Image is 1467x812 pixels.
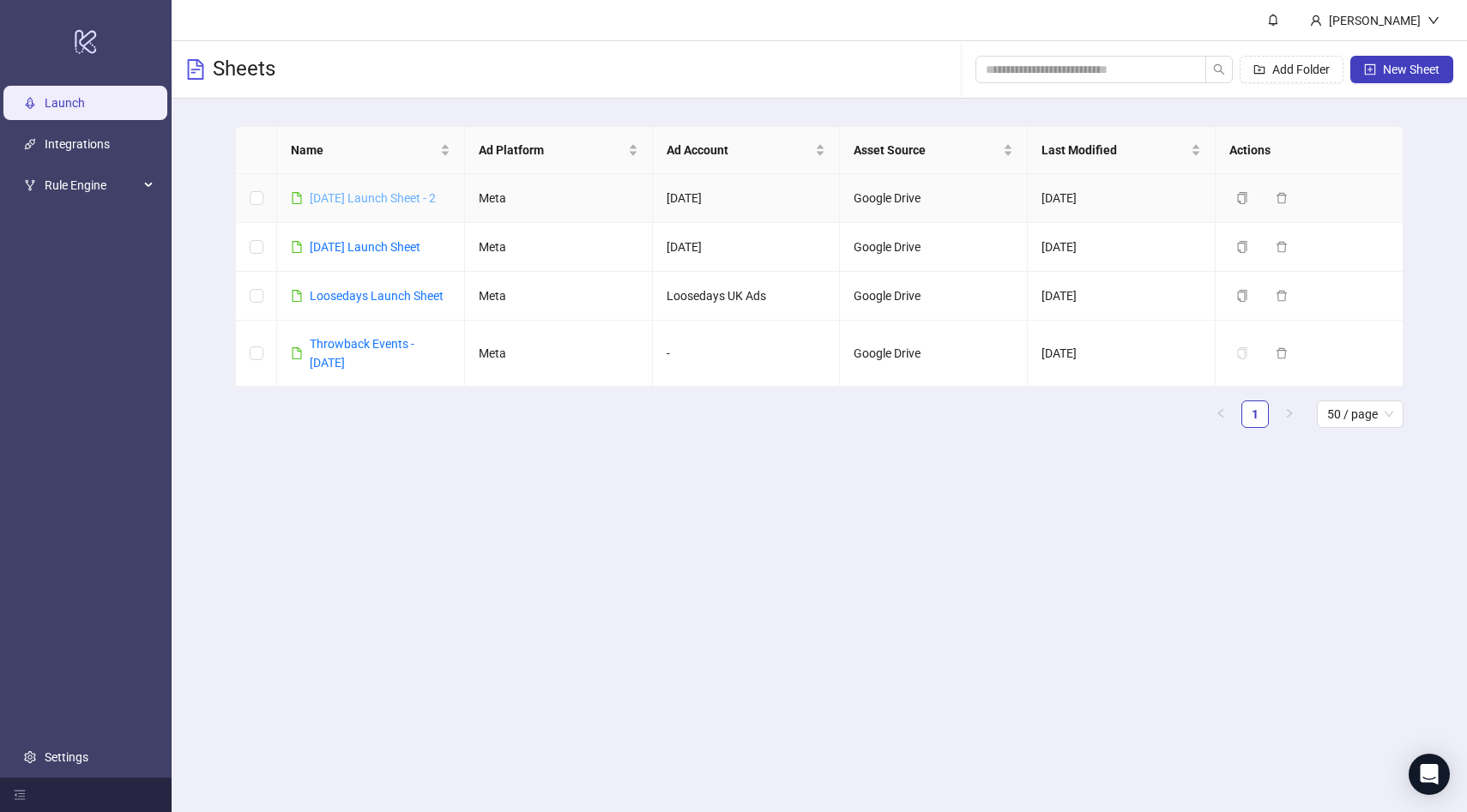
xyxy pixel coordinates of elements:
span: delete [1276,192,1288,204]
a: Integrations [45,137,110,151]
span: left [1216,408,1226,418]
span: delete [1276,290,1288,302]
span: right [1284,408,1295,418]
span: Last Modified [1041,141,1187,159]
span: bell [1267,14,1279,26]
span: folder-add [1253,63,1265,75]
td: Meta [465,321,653,387]
td: [DATE] [1028,223,1216,272]
a: Launch [45,96,85,110]
span: delete [1276,347,1288,359]
span: copy [1236,241,1248,253]
span: file [291,290,303,302]
td: [DATE] [653,174,841,223]
button: New Sheet [1350,56,1453,83]
a: [DATE] Launch Sheet - 2 [310,191,436,205]
div: Page Size [1317,400,1404,428]
div: [PERSON_NAME] [1322,11,1428,30]
span: Name [291,141,437,159]
button: The sheet needs to be migrated before it can be duplicated. Please open the sheet to migrate it. [1229,343,1262,364]
span: menu-fold [14,789,26,801]
td: Google Drive [840,174,1028,223]
th: Actions [1216,127,1404,174]
th: Asset Source [840,127,1028,174]
li: Next Page [1276,400,1303,428]
span: file [291,347,303,359]
td: [DATE] [1028,174,1216,223]
td: [DATE] [1028,272,1216,321]
span: Ad Platform [479,141,625,159]
span: search [1213,63,1225,75]
span: user [1310,15,1322,27]
a: 1 [1242,401,1268,427]
span: file [291,241,303,253]
span: Asset Source [854,141,999,159]
td: [DATE] [653,223,841,272]
button: right [1276,400,1303,428]
span: New Sheet [1383,63,1440,76]
td: Google Drive [840,272,1028,321]
span: Ad Account [667,141,812,159]
td: Meta [465,272,653,321]
span: delete [1276,241,1288,253]
th: Ad Platform [465,127,653,174]
h3: Sheets [213,56,275,83]
td: Google Drive [840,321,1028,387]
span: file-text [185,59,206,80]
td: - [653,321,841,387]
td: Meta [465,223,653,272]
span: copy [1236,192,1248,204]
td: Loosedays UK Ads [653,272,841,321]
th: Ad Account [653,127,841,174]
div: Open Intercom Messenger [1409,754,1450,795]
span: file [291,192,303,204]
a: Loosedays Launch Sheet [310,289,444,303]
span: plus-square [1364,63,1376,75]
a: Settings [45,750,88,764]
span: fork [24,179,36,191]
span: 50 / page [1327,401,1393,427]
span: Add Folder [1272,63,1330,76]
th: Name [277,127,465,174]
li: 1 [1241,400,1269,428]
li: Previous Page [1207,400,1235,428]
td: Meta [465,174,653,223]
span: down [1428,15,1440,27]
th: Last Modified [1028,127,1216,174]
span: Rule Engine [45,168,139,202]
button: left [1207,400,1235,428]
td: Google Drive [840,223,1028,272]
a: [DATE] Launch Sheet [310,240,420,254]
span: copy [1236,290,1248,302]
a: Throwback Events - [DATE] [310,337,414,370]
button: Add Folder [1240,56,1343,83]
td: [DATE] [1028,321,1216,387]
